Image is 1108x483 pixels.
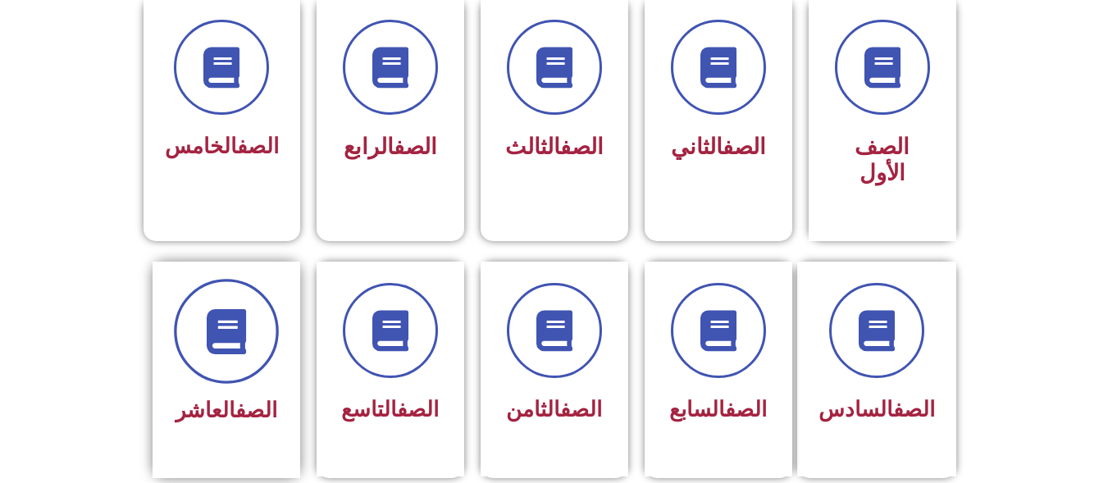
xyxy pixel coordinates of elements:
[394,134,437,160] a: الصف
[818,397,935,421] span: السادس
[725,397,767,421] a: الصف
[505,134,604,160] span: الثالث
[235,398,277,422] a: الصف
[165,134,279,158] span: الخامس
[506,397,602,421] span: الثامن
[560,134,604,160] a: الصف
[893,397,935,421] a: الصف
[560,397,602,421] a: الصف
[397,397,439,421] a: الصف
[176,398,277,422] span: العاشر
[723,134,766,160] a: الصف
[855,134,910,186] span: الصف الأول
[344,134,437,160] span: الرابع
[669,397,767,421] span: السابع
[341,397,439,421] span: التاسع
[237,134,279,158] a: الصف
[671,134,766,160] span: الثاني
